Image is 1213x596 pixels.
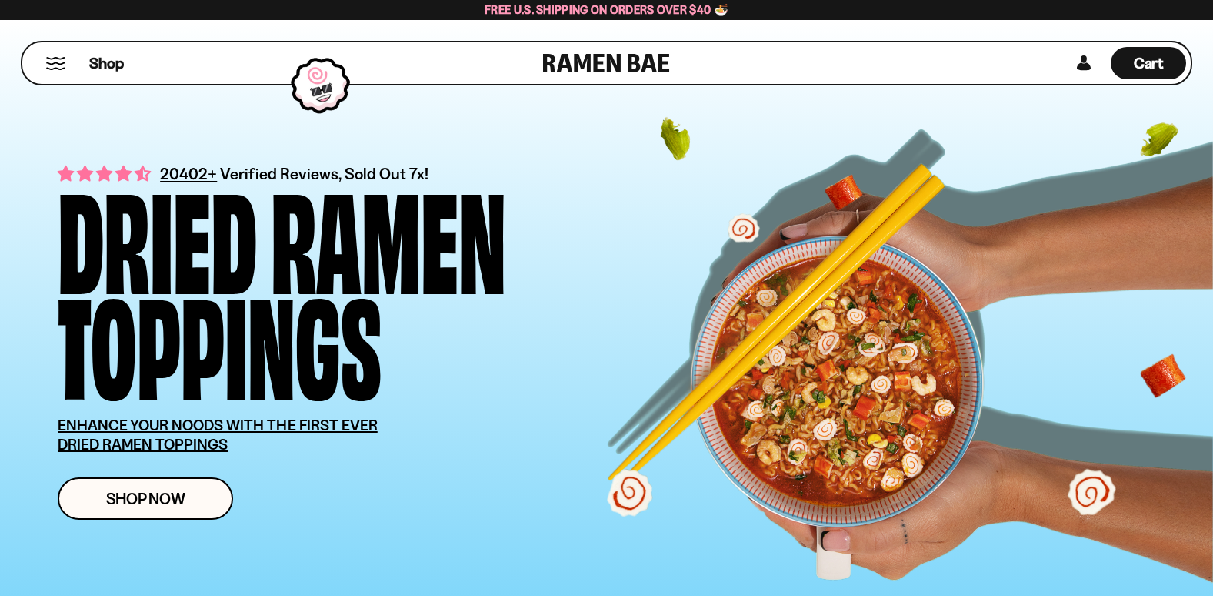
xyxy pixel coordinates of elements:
div: Ramen [271,182,506,287]
a: Shop [89,47,124,79]
span: Shop Now [106,491,185,507]
button: Mobile Menu Trigger [45,57,66,70]
div: Dried [58,182,257,287]
span: Shop [89,53,124,74]
a: Shop Now [58,477,233,520]
div: Toppings [58,287,382,393]
u: ENHANCE YOUR NOODS WITH THE FIRST EVER DRIED RAMEN TOPPINGS [58,416,378,454]
span: Cart [1134,54,1164,72]
div: Cart [1111,42,1186,84]
span: Free U.S. Shipping on Orders over $40 🍜 [485,2,728,17]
